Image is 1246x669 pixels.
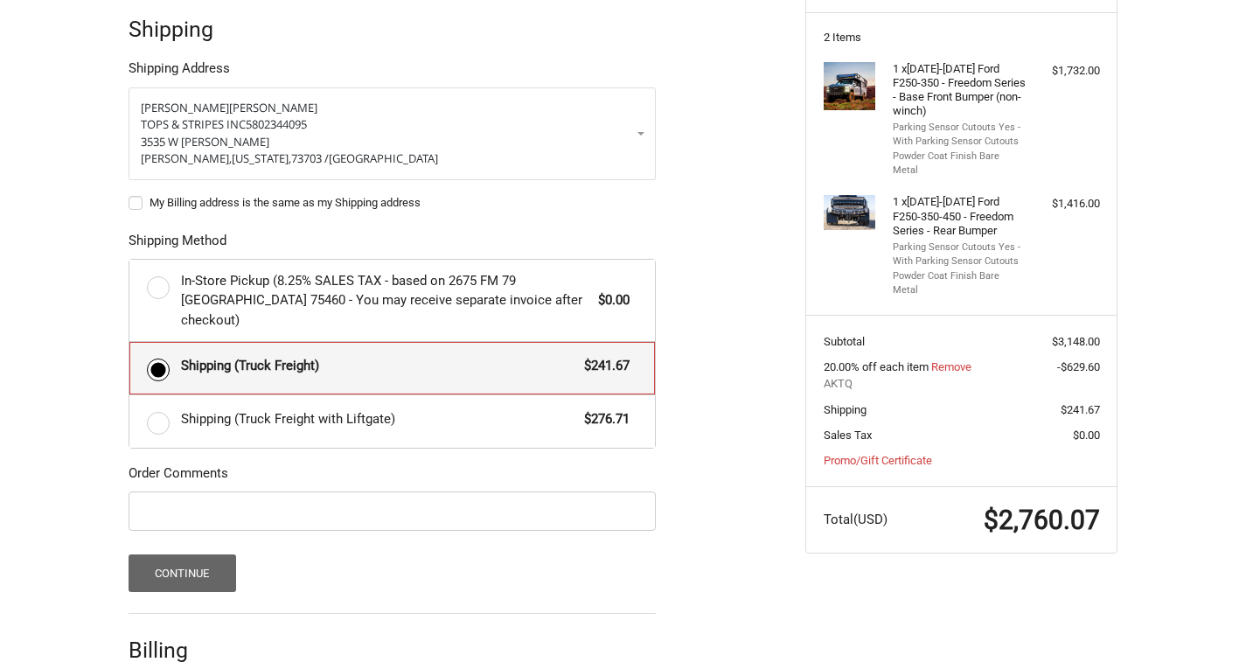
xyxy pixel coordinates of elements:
span: Subtotal [824,335,865,348]
span: [PERSON_NAME] [229,100,317,115]
span: [GEOGRAPHIC_DATA] [329,150,438,166]
legend: Shipping Address [129,59,230,87]
span: $0.00 [589,290,630,310]
li: Powder Coat Finish Bare Metal [893,150,1027,178]
span: [PERSON_NAME] [141,100,229,115]
h3: 2 Items [824,31,1100,45]
div: $1,732.00 [1031,62,1100,80]
span: Sales Tax [824,429,872,442]
span: $241.67 [1061,403,1100,416]
a: Enter or select a different address [129,87,656,180]
div: $1,416.00 [1031,195,1100,213]
span: 73703 / [291,150,329,166]
span: $276.71 [575,409,630,429]
span: $2,760.07 [984,505,1100,535]
span: 20.00% off each item [824,360,931,373]
legend: Order Comments [129,463,228,491]
a: Promo/Gift Certificate [824,454,932,467]
span: -$629.60 [1057,360,1100,373]
h4: 1 x [DATE]-[DATE] Ford F250-350-450 - Freedom Series - Rear Bumper [893,195,1027,238]
span: In-Store Pickup (8.25% SALES TAX - based on 2675 FM 79 [GEOGRAPHIC_DATA] 75460 - You may receive ... [181,271,590,331]
span: Total (USD) [824,512,888,527]
legend: Shipping Method [129,231,226,259]
span: [PERSON_NAME], [141,150,232,166]
span: 5802344095 [246,116,307,132]
a: Remove [931,360,971,373]
span: Shipping [824,403,867,416]
span: [US_STATE], [232,150,291,166]
h2: Shipping [129,16,231,43]
h2: Billing [129,637,231,664]
li: Parking Sensor Cutouts Yes - With Parking Sensor Cutouts [893,121,1027,150]
span: AKTQ [824,375,1100,393]
span: $0.00 [1073,429,1100,442]
button: Continue [129,554,236,592]
span: $3,148.00 [1052,335,1100,348]
label: My Billing address is the same as my Shipping address [129,196,656,210]
span: Shipping (Truck Freight with Liftgate) [181,409,576,429]
span: TOPS & STRIPES INC [141,116,246,132]
span: $241.67 [575,356,630,376]
li: Parking Sensor Cutouts Yes - With Parking Sensor Cutouts [893,240,1027,269]
iframe: Chat Widget [1159,585,1246,669]
li: Powder Coat Finish Bare Metal [893,269,1027,298]
span: 3535 W [PERSON_NAME] [141,134,269,150]
span: Shipping (Truck Freight) [181,356,576,376]
h4: 1 x [DATE]-[DATE] Ford F250-350 - Freedom Series - Base Front Bumper (non-winch) [893,62,1027,119]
